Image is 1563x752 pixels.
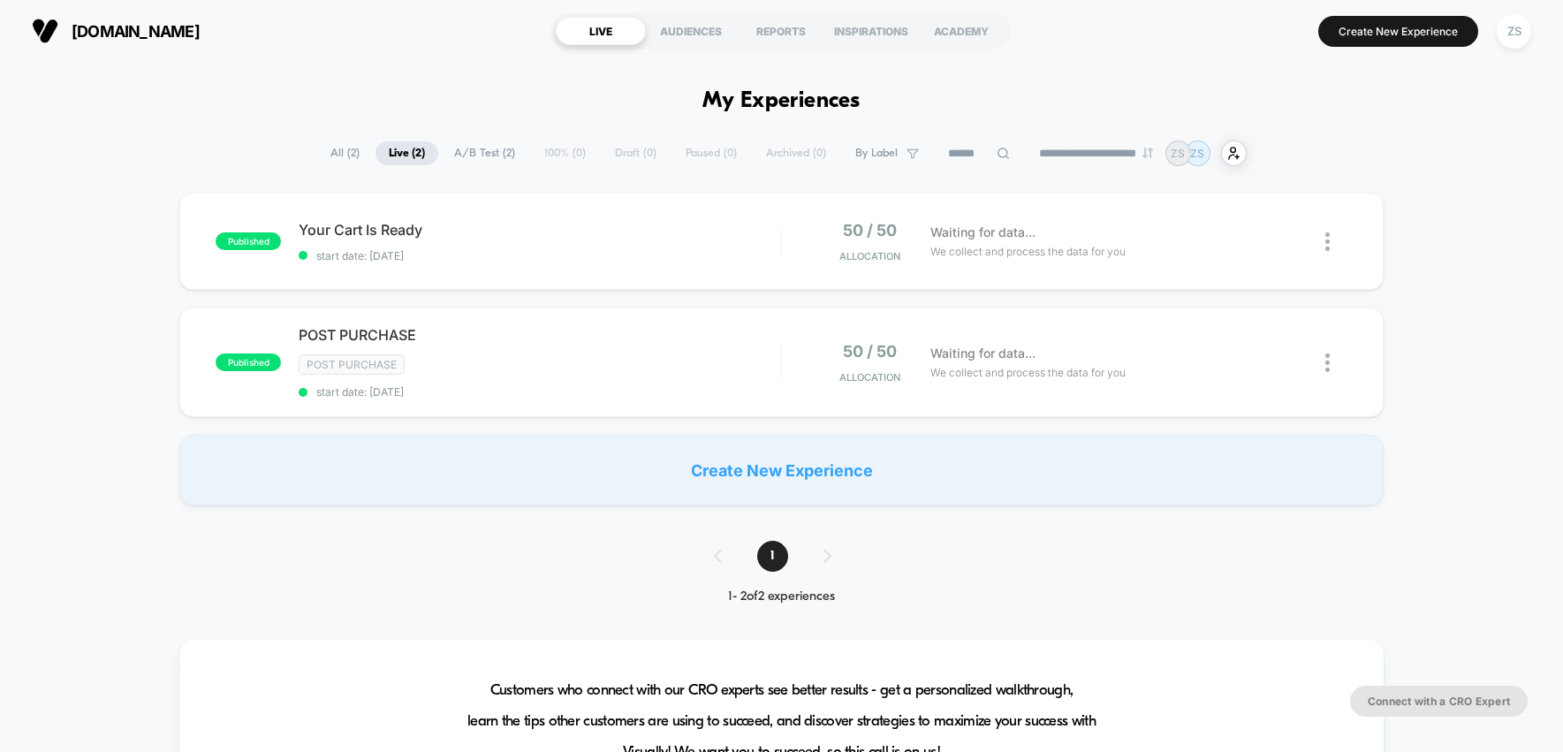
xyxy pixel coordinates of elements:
span: Post Purchase [299,354,405,375]
div: ACADEMY [916,17,1006,45]
span: Your Cart Is Ready [299,221,780,239]
span: We collect and process the data for you [930,364,1126,381]
img: close [1325,232,1330,251]
span: Allocation [839,371,900,384]
span: Waiting for data... [930,223,1036,242]
h1: My Experiences [702,88,861,114]
span: POST PURCHASE [299,326,780,344]
div: ZS [1497,14,1531,49]
span: 1 [757,541,788,572]
span: Waiting for data... [930,344,1036,363]
div: INSPIRATIONS [826,17,916,45]
p: ZS [1171,147,1185,160]
button: Connect with a CRO Expert [1350,686,1528,717]
div: Create New Experience [179,435,1383,505]
span: Allocation [839,250,900,262]
img: close [1325,353,1330,372]
span: published [216,232,281,250]
span: 50 / 50 [843,221,897,239]
button: [DOMAIN_NAME] [27,17,205,45]
span: [DOMAIN_NAME] [72,22,200,41]
span: start date: [DATE] [299,249,780,262]
div: 1 - 2 of 2 experiences [696,589,867,604]
button: ZS [1491,13,1536,49]
button: Create New Experience [1318,16,1478,47]
span: All ( 2 ) [317,141,373,165]
img: end [1142,148,1153,158]
span: published [216,353,281,371]
div: REPORTS [736,17,826,45]
div: LIVE [556,17,646,45]
span: By Label [855,147,898,160]
img: Visually logo [32,18,58,44]
span: start date: [DATE] [299,385,780,399]
span: A/B Test ( 2 ) [441,141,528,165]
span: Live ( 2 ) [376,141,438,165]
div: AUDIENCES [646,17,736,45]
p: ZS [1190,147,1204,160]
span: 50 / 50 [843,342,897,361]
span: We collect and process the data for you [930,243,1126,260]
